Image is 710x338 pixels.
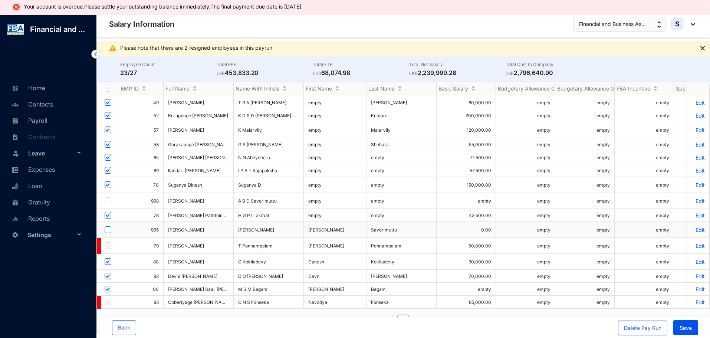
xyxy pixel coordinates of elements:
[555,254,615,270] td: empty
[168,213,266,218] span: [PERSON_NAME] Paththinige [PERSON_NAME]
[119,177,164,193] td: 70
[397,315,409,326] li: 1
[692,167,705,174] a: Edit
[119,254,164,270] td: 80
[168,259,229,265] span: [PERSON_NAME]
[615,82,674,95] th: FBA Incentive
[168,182,229,188] span: Suganya Dinesh
[120,45,276,51] li: Please note that there are 2 resigned employees in this payrun
[615,238,674,254] td: empty
[234,296,304,309] td: O N S Fonseka
[234,82,304,95] th: Name With Initials
[6,79,88,96] li: Home
[409,61,506,68] p: Total Net Salary
[119,283,164,296] td: 00
[557,85,617,92] span: Budgetary Allowance 02
[496,109,555,122] td: empty
[119,82,164,95] th: EMP ID
[615,151,674,164] td: empty
[234,96,304,109] td: T R A [PERSON_NAME]
[304,283,366,296] td: [PERSON_NAME]
[6,161,88,177] li: Expenses
[409,68,506,77] p: 2,239,999.28
[692,141,705,148] p: Edit
[366,96,437,109] td: [PERSON_NAME]
[615,222,674,238] td: empty
[506,70,514,77] p: LKR
[692,299,705,305] a: Edit
[438,85,468,92] span: Basic Salary
[657,21,661,28] img: up-down-arrow.74152d26bf9780fbf563ca9c90304185.svg
[118,324,130,331] span: Back
[12,150,19,157] img: leave-unselected.2934df6273408c3f84d9.svg
[12,85,19,92] img: home-unselected.a29eae3204392db15eaf.svg
[692,286,705,292] a: Edit
[692,243,705,249] a: Edit
[692,198,705,204] p: Edit
[437,138,496,151] td: 55,000.00
[692,112,705,119] p: Edit
[108,44,117,53] img: alert-icon-warn.ff6cdca33fb04fa47c6f458aefbe566d.svg
[366,151,437,164] td: empty
[366,283,437,296] td: Begam
[437,193,496,209] td: empty
[168,155,241,160] span: [PERSON_NAME] [PERSON_NAME]
[366,122,437,138] td: Malarvily
[6,96,88,112] li: Contacts
[555,238,615,254] td: empty
[7,24,24,35] img: log
[119,109,164,122] td: 52
[24,24,91,35] p: Financial and ...
[366,82,437,95] th: Last Name
[366,238,437,254] td: Ponnampalam
[313,68,409,77] p: 68,074.98
[304,209,366,222] td: empty
[119,193,164,209] td: 998
[496,270,555,283] td: empty
[615,193,674,209] td: empty
[236,85,279,92] span: Name With Initials
[366,193,437,209] td: empty
[437,177,496,193] td: 150,000.00
[234,254,304,270] td: G Kokiladevy
[304,222,366,238] td: [PERSON_NAME]
[304,109,366,122] td: empty
[304,270,366,283] td: Devni
[692,227,705,233] a: Edit
[555,151,615,164] td: empty
[496,151,555,164] td: empty
[496,222,555,238] td: empty
[10,117,47,124] a: Payroll
[615,270,674,283] td: empty
[28,146,75,161] span: Leave
[234,222,304,238] td: [PERSON_NAME]
[168,113,228,118] span: Kuruppuge [PERSON_NAME]
[10,166,55,173] a: Expenses
[615,254,674,270] td: empty
[555,82,615,95] th: Budgetary Allowance 02
[168,127,229,133] span: [PERSON_NAME]
[437,109,496,122] td: 200,000.00
[6,194,88,210] li: Gratuity
[692,212,705,219] a: Edit
[496,138,555,151] td: empty
[555,222,615,238] td: empty
[555,109,615,122] td: empty
[10,198,50,206] a: Gratuity
[12,134,19,141] img: contract-unselected.99e2b2107c0a7dd48938.svg
[555,193,615,209] td: empty
[692,99,705,106] a: Edit
[692,154,705,161] p: Edit
[119,270,164,283] td: 82
[12,216,19,222] img: report-unselected.e6a6b4230fc7da01f883.svg
[304,254,366,270] td: Ganesh
[437,122,496,138] td: 120,000.00
[412,315,424,326] button: right
[12,3,21,12] img: alert-icon-error.ae2eb8c10aa5e3dc951a89517520af3a.svg
[692,127,705,133] a: Edit
[366,209,437,222] td: empty
[555,177,615,193] td: empty
[496,96,555,109] td: empty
